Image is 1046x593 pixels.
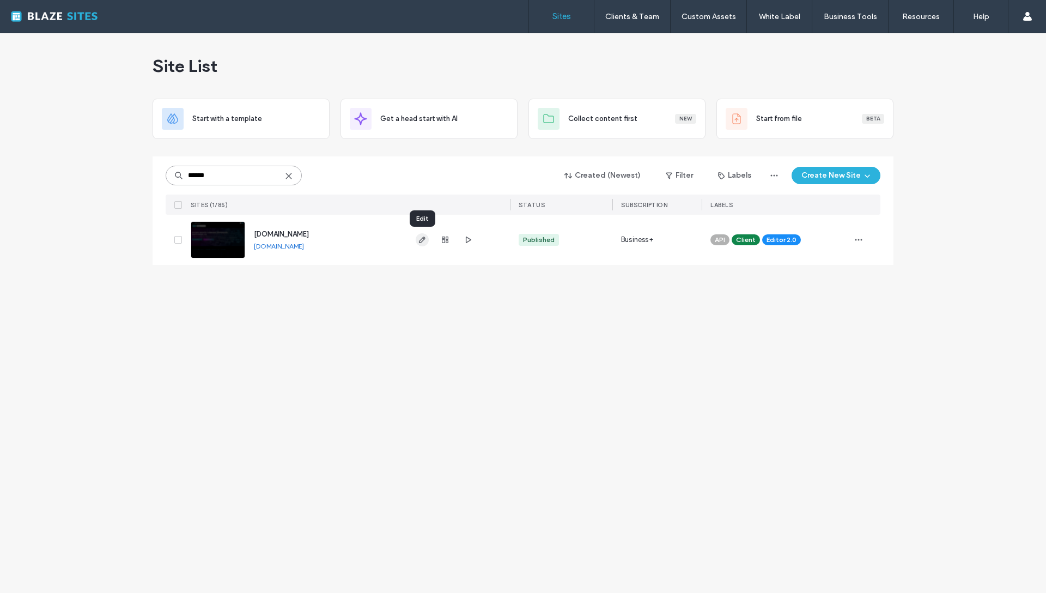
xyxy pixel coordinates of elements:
span: Start with a template [192,113,262,124]
img: website_grey.svg [17,28,26,37]
span: Site List [153,55,217,77]
div: New [675,114,696,124]
div: Get a head start with AI [340,99,518,139]
button: Labels [708,167,761,184]
a: [DOMAIN_NAME] [254,242,304,250]
label: Clients & Team [605,12,659,21]
a: [DOMAIN_NAME] [254,230,309,238]
span: API [715,235,725,245]
img: tab_domain_overview_orange.svg [29,63,38,72]
button: Created (Newest) [555,167,650,184]
div: Keywords by Traffic [120,64,184,71]
div: Start from fileBeta [716,99,893,139]
label: Resources [902,12,940,21]
label: Business Tools [824,12,877,21]
span: Editor 2.0 [767,235,796,245]
div: Start with a template [153,99,330,139]
span: LABELS [710,201,733,209]
div: v 4.0.25 [31,17,53,26]
span: STATUS [519,201,545,209]
span: Collect content first [568,113,637,124]
label: Sites [552,11,571,21]
img: tab_keywords_by_traffic_grey.svg [108,63,117,72]
button: Filter [655,167,704,184]
div: Domain Overview [41,64,98,71]
div: Beta [862,114,884,124]
div: Published [523,235,555,245]
span: SITES (1/85) [191,201,228,209]
span: Business+ [621,234,653,245]
div: Collect content firstNew [528,99,706,139]
span: Get a head start with AI [380,113,458,124]
span: Client [736,235,756,245]
label: Custom Assets [682,12,736,21]
img: logo_orange.svg [17,17,26,26]
button: Create New Site [792,167,880,184]
span: Help [25,8,47,17]
span: SUBSCRIPTION [621,201,667,209]
span: Start from file [756,113,802,124]
div: Domain: [DOMAIN_NAME] [28,28,120,37]
label: White Label [759,12,800,21]
label: Help [973,12,989,21]
div: Edit [410,210,435,227]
